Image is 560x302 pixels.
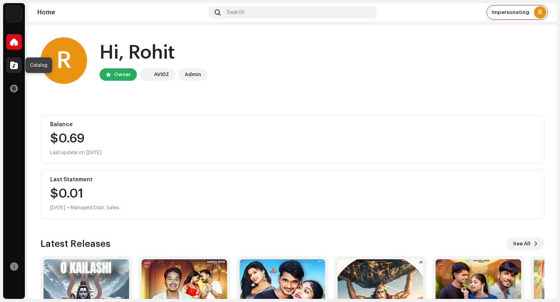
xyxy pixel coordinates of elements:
re-o-card-value: Balance [40,115,544,164]
img: 10d72f0b-d06a-424f-aeaa-9c9f537e57b6 [6,6,22,22]
span: See All [513,236,530,252]
div: Last update on [DATE] [50,148,535,157]
div: AVIDZ [154,70,169,79]
div: Balance [50,121,535,128]
img: 10d72f0b-d06a-424f-aeaa-9c9f537e57b6 [142,70,151,79]
h3: Latest Releases [40,238,110,250]
span: Search [227,9,245,16]
div: Managed Distr. Sales [70,203,119,212]
button: See All [507,238,544,250]
re-o-card-value: Last Statement [40,170,544,219]
div: Owner [114,70,131,79]
div: Home [37,9,205,16]
div: • [67,203,69,212]
div: Admin [185,70,201,79]
div: Hi, Rohit [100,40,207,65]
div: R [40,37,87,84]
span: Impersonating [492,9,529,16]
div: Last Statement [50,177,535,183]
div: [DATE] [50,203,65,212]
div: R [534,6,546,19]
